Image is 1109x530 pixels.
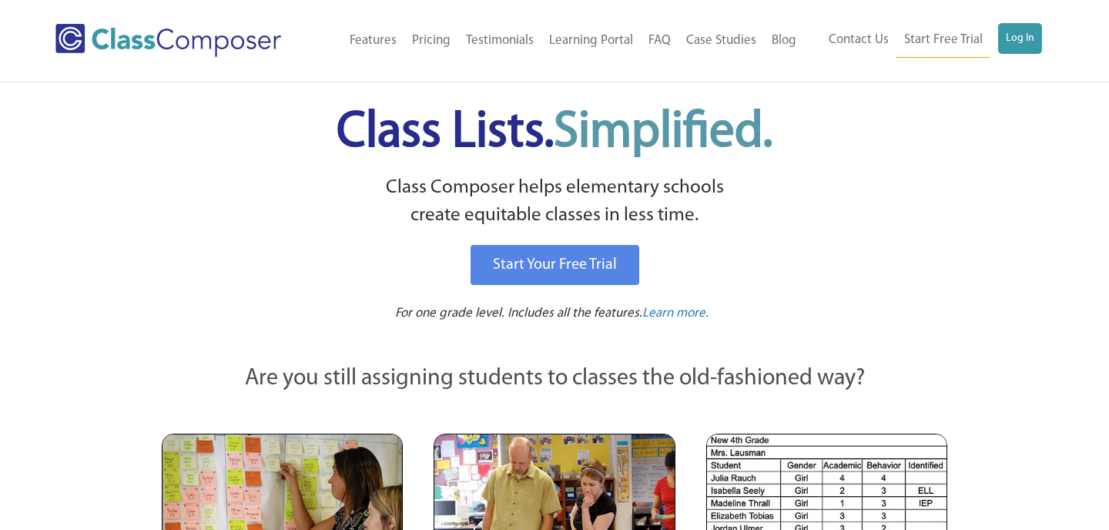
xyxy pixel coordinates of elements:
a: Learn more. [642,304,709,324]
a: Start Free Trial [896,23,990,58]
a: Testimonials [458,24,541,58]
span: For one grade level. Includes all the features. [395,307,642,320]
nav: Header Menu [804,23,1042,58]
span: Simplified. [554,108,772,158]
p: Class Composer helps elementary schools create equitable classes in less time. [159,174,950,230]
a: Learning Portal [541,24,641,58]
a: Start Your Free Trial [471,245,639,285]
a: Blog [764,24,804,58]
img: Class Composer [55,24,281,57]
span: Learn more. [642,307,709,320]
a: Log In [998,23,1042,54]
span: Start Your Free Trial [493,257,617,273]
a: Contact Us [821,23,896,57]
a: FAQ [641,24,678,58]
a: Case Studies [678,24,764,58]
a: Pricing [404,24,458,58]
a: Features [342,24,404,58]
span: Class Lists. [337,108,772,158]
nav: Header Menu [317,24,804,58]
p: Are you still assigning students to classes the old-fashioned way? [162,362,947,396]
